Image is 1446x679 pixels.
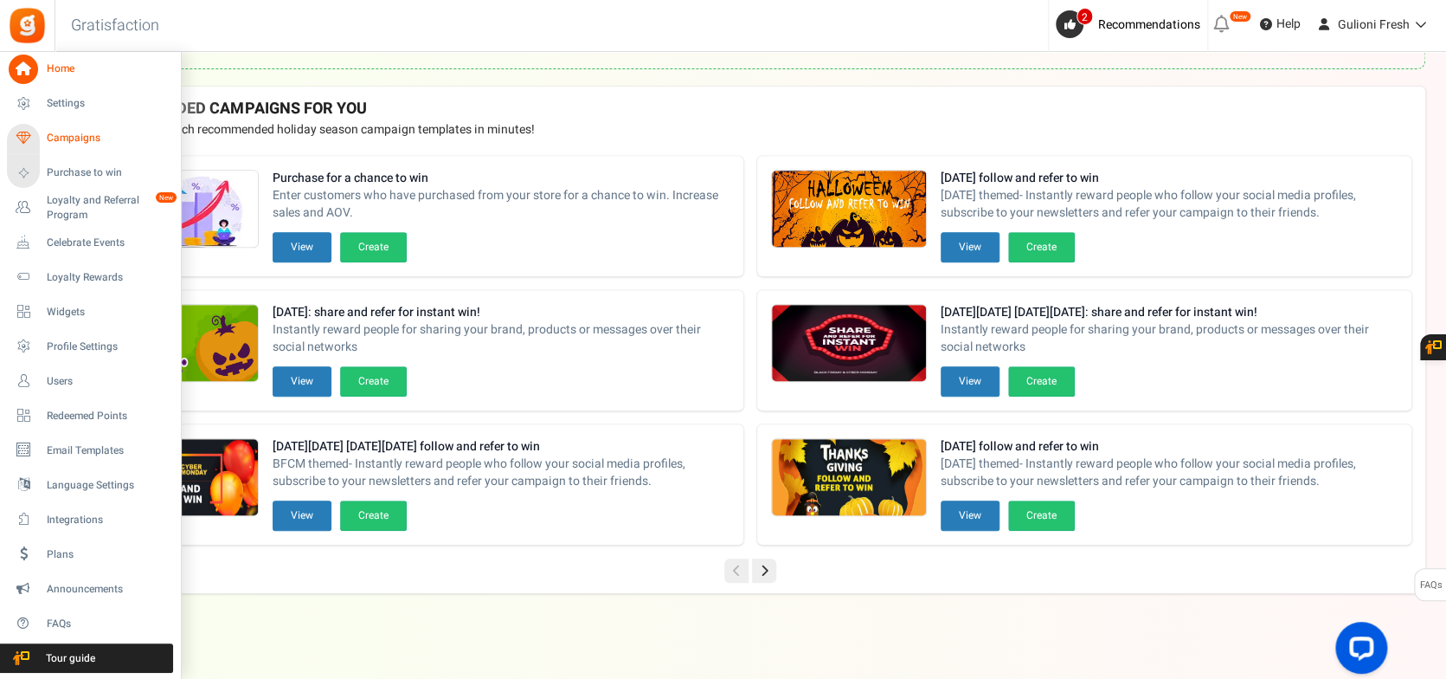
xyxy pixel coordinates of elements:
[7,574,173,604] a: Announcements
[47,339,168,354] span: Profile Settings
[7,124,173,153] a: Campaigns
[47,513,168,527] span: Integrations
[1008,366,1075,397] button: Create
[273,321,729,356] span: Instantly reward people for sharing your brand, products or messages over their social networks
[47,305,168,320] span: Widgets
[47,131,168,145] span: Campaigns
[47,478,168,493] span: Language Settings
[7,401,173,430] a: Redeemed Points
[273,501,331,531] button: View
[7,262,173,292] a: Loyalty Rewards
[273,438,729,456] strong: [DATE][DATE] [DATE][DATE] follow and refer to win
[1229,10,1251,23] em: New
[7,505,173,534] a: Integrations
[1098,16,1200,34] span: Recommendations
[1008,232,1075,262] button: Create
[273,456,729,490] span: BFCM themed- Instantly reward people who follow your social media profiles, subscribe to your new...
[7,609,173,638] a: FAQs
[89,100,1411,118] h4: RECOMMENDED CAMPAIGNS FOR YOU
[47,61,168,76] span: Home
[47,374,168,389] span: Users
[155,191,177,204] em: New
[941,187,1398,222] span: [DATE] themed- Instantly reward people who follow your social media profiles, subscribe to your n...
[7,332,173,361] a: Profile Settings
[941,232,999,262] button: View
[772,171,926,249] img: Recommended Campaigns
[47,270,168,285] span: Loyalty Rewards
[7,89,173,119] a: Settings
[1253,10,1308,38] a: Help
[7,55,173,84] a: Home
[273,304,729,321] strong: [DATE]: share and refer for instant win!
[1272,16,1301,33] span: Help
[273,170,729,187] strong: Purchase for a chance to win
[1419,569,1443,602] span: FAQs
[7,158,173,188] a: Purchase to win
[7,540,173,569] a: Plans
[47,617,168,631] span: FAQs
[941,456,1398,490] span: [DATE] themed- Instantly reward people who follow your social media profiles, subscribe to your n...
[273,187,729,222] span: Enter customers who have purchased from your store for a chance to win. Increase sales and AOV.
[941,321,1398,356] span: Instantly reward people for sharing your brand, products or messages over their social networks
[47,409,168,424] span: Redeemed Points
[1338,16,1410,34] span: Gulioni Fresh
[1008,501,1075,531] button: Create
[7,366,173,396] a: Users
[47,547,168,562] span: Plans
[941,438,1398,456] strong: [DATE] follow and refer to win
[340,501,407,531] button: Create
[47,165,168,180] span: Purchase to win
[772,305,926,383] img: Recommended Campaigns
[340,366,407,397] button: Create
[8,6,47,45] img: Gratisfaction
[8,651,129,666] span: Tour guide
[7,193,173,223] a: Loyalty and Referral Program New
[273,366,331,397] button: View
[1056,10,1207,38] a: 2 Recommendations
[47,236,168,250] span: Celebrate Events
[941,501,999,531] button: View
[47,96,168,111] span: Settings
[47,193,173,223] span: Loyalty and Referral Program
[941,304,1398,321] strong: [DATE][DATE] [DATE][DATE]: share and refer for instant win!
[7,470,173,500] a: Language Settings
[772,439,926,517] img: Recommended Campaigns
[7,436,173,465] a: Email Templates
[47,443,168,458] span: Email Templates
[941,366,999,397] button: View
[1076,8,1093,25] span: 2
[941,170,1398,187] strong: [DATE] follow and refer to win
[47,582,168,597] span: Announcements
[7,228,173,257] a: Celebrate Events
[273,232,331,262] button: View
[89,121,1411,139] p: Preview and launch recommended holiday season campaign templates in minutes!
[7,297,173,327] a: Widgets
[340,232,407,262] button: Create
[52,9,178,43] h3: Gratisfaction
